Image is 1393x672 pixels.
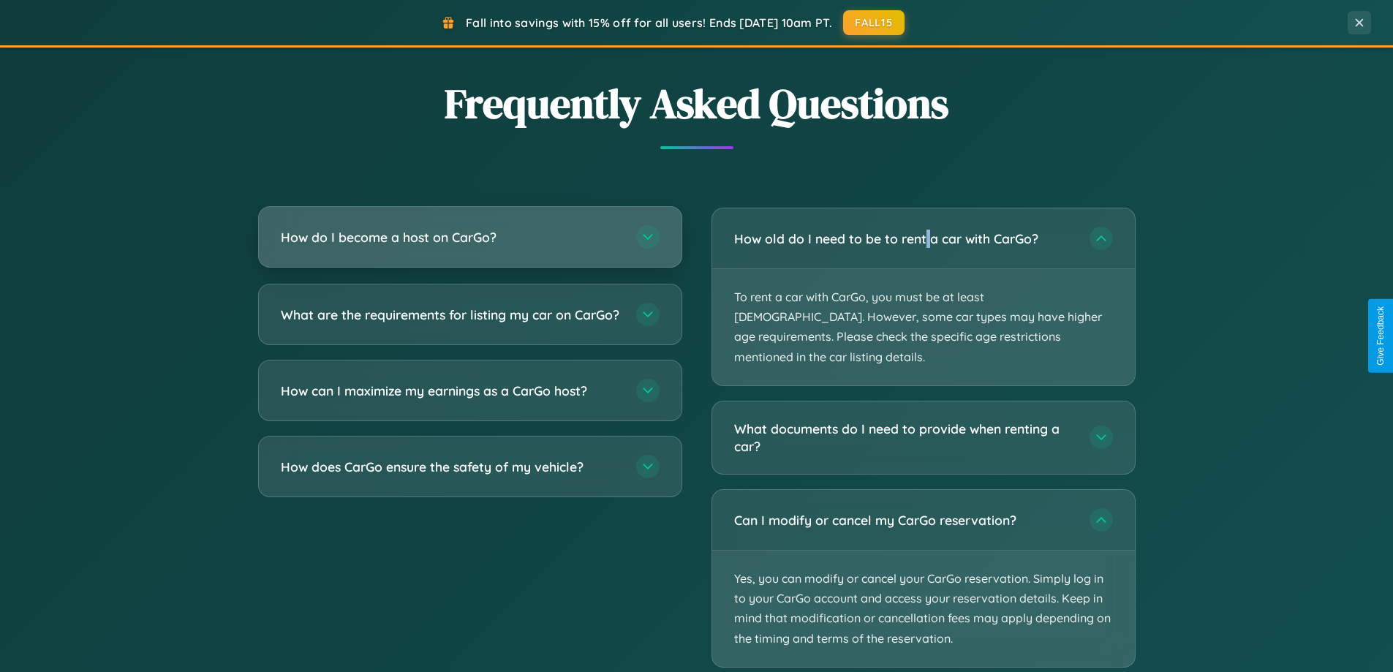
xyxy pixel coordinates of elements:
[466,15,832,30] span: Fall into savings with 15% off for all users! Ends [DATE] 10am PT.
[734,230,1075,248] h3: How old do I need to be to rent a car with CarGo?
[712,551,1135,667] p: Yes, you can modify or cancel your CarGo reservation. Simply log in to your CarGo account and acc...
[734,511,1075,529] h3: Can I modify or cancel my CarGo reservation?
[1375,306,1386,366] div: Give Feedback
[258,75,1136,132] h2: Frequently Asked Questions
[281,228,622,246] h3: How do I become a host on CarGo?
[734,420,1075,456] h3: What documents do I need to provide when renting a car?
[281,458,622,476] h3: How does CarGo ensure the safety of my vehicle?
[843,10,905,35] button: FALL15
[281,382,622,400] h3: How can I maximize my earnings as a CarGo host?
[712,269,1135,385] p: To rent a car with CarGo, you must be at least [DEMOGRAPHIC_DATA]. However, some car types may ha...
[281,306,622,324] h3: What are the requirements for listing my car on CarGo?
